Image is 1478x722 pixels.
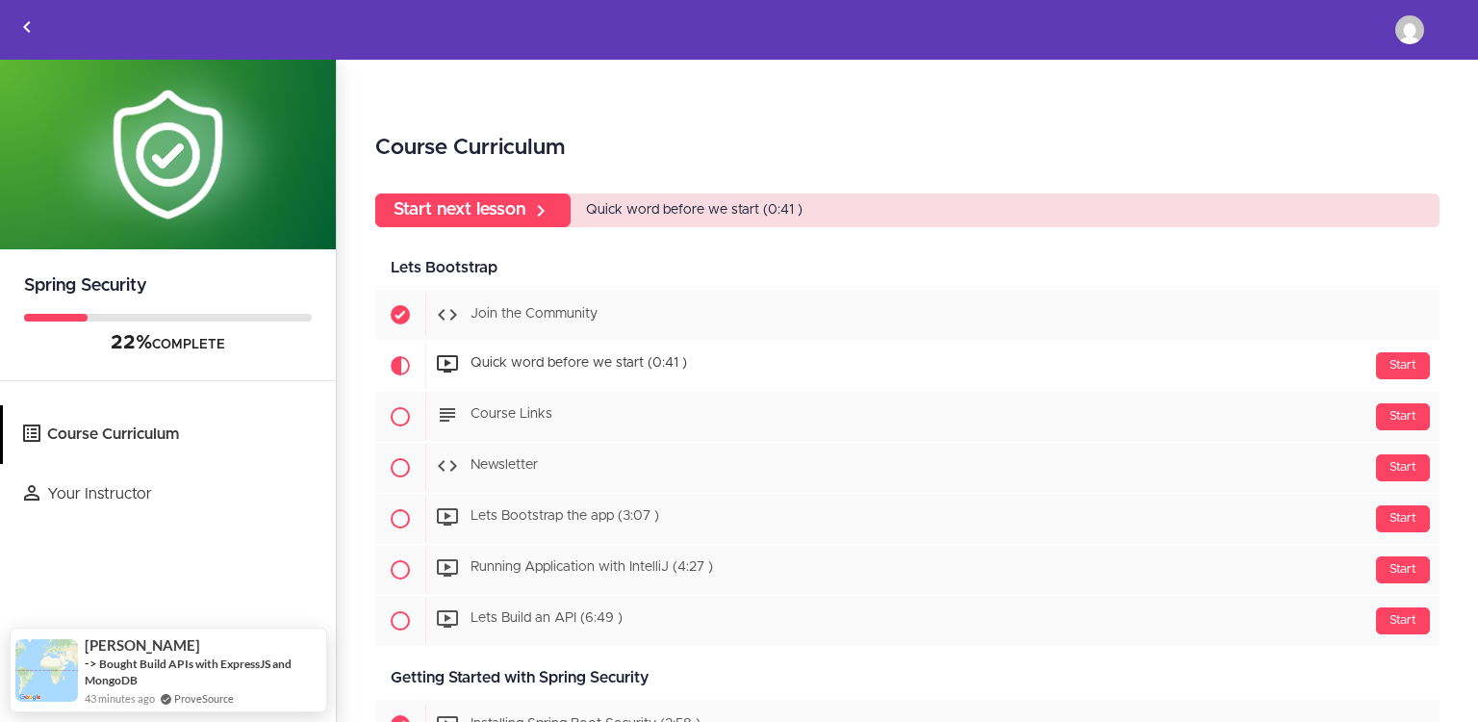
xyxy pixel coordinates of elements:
[375,657,1440,700] div: Getting Started with Spring Security
[471,357,687,371] span: Quick word before we start (0:41 )
[375,341,425,391] span: Current item
[375,341,1440,391] a: Current item Start Quick word before we start (0:41 )
[471,459,538,473] span: Newsletter
[375,290,1440,340] a: Completed item Join the Community
[1376,403,1430,430] div: Start
[85,656,97,671] span: ->
[1359,602,1478,693] iframe: chat widget
[375,193,571,227] a: Start next lesson
[1376,352,1430,379] div: Start
[375,290,425,340] span: Completed item
[471,308,598,322] span: Join the Community
[375,545,1440,595] a: Start Running Application with IntelliJ (4:27 )
[1,1,53,59] a: Back to courses
[375,494,1440,544] a: Start Lets Bootstrap the app (3:07 )
[375,246,1440,290] div: Lets Bootstrap
[15,15,38,39] svg: Back to courses
[174,690,234,707] a: ProveSource
[586,203,803,217] span: Quick word before we start (0:41 )
[15,639,78,702] img: provesource social proof notification image
[375,132,1440,165] h2: Course Curriculum
[1395,15,1424,44] img: wissaltechnolowgiecours@wissalgroup.com
[375,596,1440,646] a: Start Lets Build an API (6:49 )
[3,405,336,464] a: Course Curriculum
[375,443,1440,493] a: Start Newsletter
[24,331,312,356] div: COMPLETE
[471,561,713,575] span: Running Application with IntelliJ (4:27 )
[471,612,623,626] span: Lets Build an API (6:49 )
[111,333,152,352] span: 22%
[471,408,552,422] span: Course Links
[1376,505,1430,532] div: Start
[1376,556,1430,583] div: Start
[85,637,200,654] span: [PERSON_NAME]
[375,392,1440,442] a: Start Course Links
[85,690,155,707] span: 43 minutes ago
[3,465,336,524] a: Your Instructor
[85,657,292,687] a: Bought Build APIs with ExpressJS and MongoDB
[1376,454,1430,481] div: Start
[471,510,659,524] span: Lets Bootstrap the app (3:07 )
